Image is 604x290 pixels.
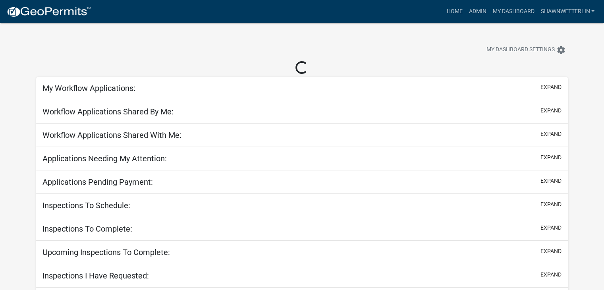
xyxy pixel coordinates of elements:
[540,271,562,279] button: expand
[42,247,170,257] h5: Upcoming Inspections To Complete:
[443,4,465,19] a: Home
[540,130,562,138] button: expand
[42,201,130,210] h5: Inspections To Schedule:
[540,177,562,185] button: expand
[540,83,562,91] button: expand
[486,45,555,55] span: My Dashboard Settings
[480,42,572,58] button: My Dashboard Settingssettings
[42,130,181,140] h5: Workflow Applications Shared With Me:
[540,106,562,115] button: expand
[489,4,537,19] a: My Dashboard
[42,271,149,280] h5: Inspections I Have Requested:
[42,154,167,163] h5: Applications Needing My Attention:
[42,224,132,234] h5: Inspections To Complete:
[540,153,562,162] button: expand
[540,247,562,255] button: expand
[537,4,598,19] a: ShawnWetterlin
[42,83,135,93] h5: My Workflow Applications:
[540,200,562,209] button: expand
[556,45,566,55] i: settings
[42,107,174,116] h5: Workflow Applications Shared By Me:
[540,224,562,232] button: expand
[42,177,153,187] h5: Applications Pending Payment:
[465,4,489,19] a: Admin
